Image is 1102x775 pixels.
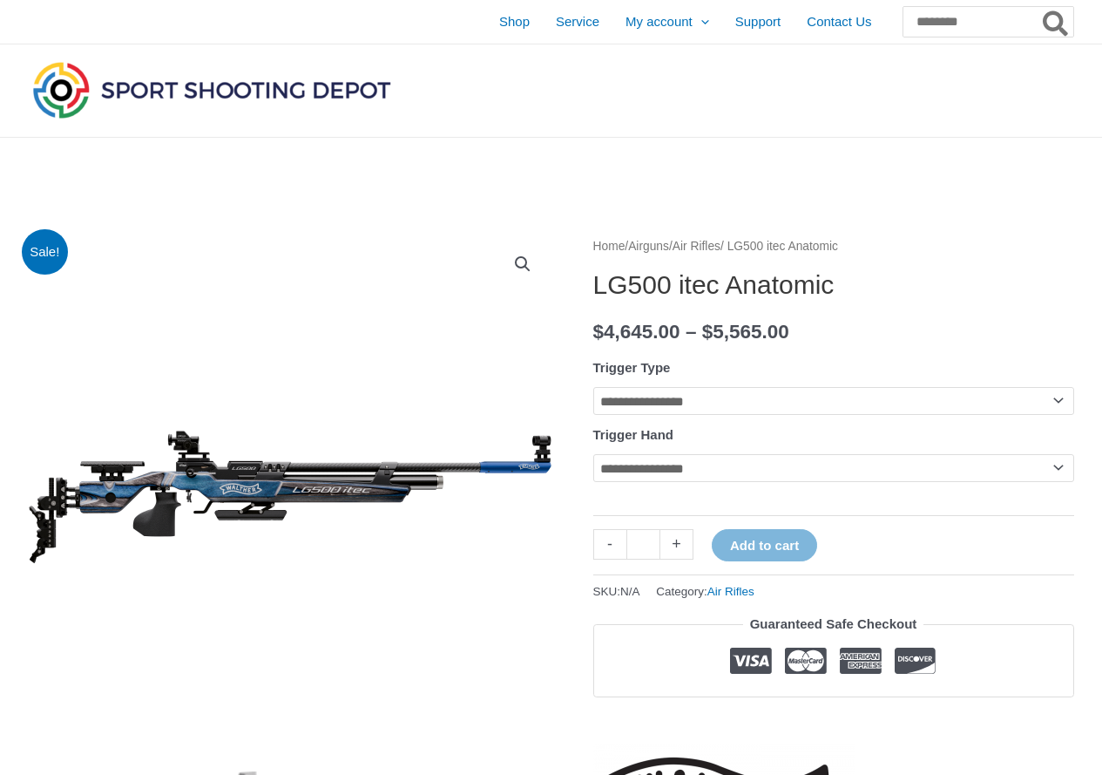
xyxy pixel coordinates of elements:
[707,585,754,598] a: Air Rifles
[686,321,697,343] span: –
[593,240,625,253] a: Home
[593,529,626,560] a: -
[507,248,538,280] a: View full-screen image gallery
[29,235,551,758] img: LG500 itec Anatomic
[673,240,720,253] a: Air Rifles
[593,269,1074,301] h1: LG500 itec Anatomic
[1039,7,1073,37] button: Search
[593,321,605,343] span: $
[29,58,395,122] img: Sport Shooting Depot
[628,240,669,253] a: Airguns
[702,321,789,343] bdi: 5,565.00
[593,710,1074,731] iframe: Customer reviews powered by Trustpilot
[593,427,674,442] label: Trigger Hand
[22,229,68,275] span: Sale!
[620,585,640,598] span: N/A
[743,612,924,636] legend: Guaranteed Safe Checkout
[593,235,1074,258] nav: Breadcrumb
[712,529,817,561] button: Add to cart
[660,529,693,560] a: +
[593,360,671,375] label: Trigger Type
[702,321,713,343] span: $
[656,581,754,602] span: Category:
[626,529,660,560] input: Product quantity
[593,581,640,602] span: SKU:
[593,321,680,343] bdi: 4,645.00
